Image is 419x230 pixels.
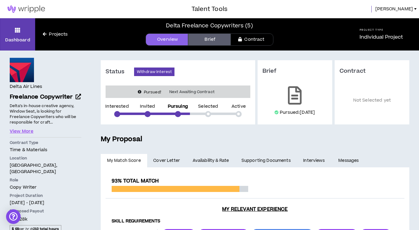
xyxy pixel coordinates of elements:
h5: Project Type [360,28,403,32]
p: Contract Type [10,140,81,145]
p: Location [10,155,81,161]
h3: Status [106,68,134,75]
h3: My Relevant Experience [106,206,404,212]
span: Next Awaiting Contract [166,89,218,95]
span: Cover Letter [153,157,180,164]
div: Open Intercom Messenger [6,209,21,224]
a: Freelance Copywriter [10,93,81,102]
p: Proposed Payout [10,208,81,214]
p: Pursued: [DATE] [280,110,315,116]
p: [GEOGRAPHIC_DATA], [GEOGRAPHIC_DATA] [10,162,81,175]
a: Interviews [297,154,332,167]
a: Projects [35,31,75,38]
a: Overview [146,33,188,46]
a: Supporting Documents [235,154,297,167]
p: Delta’s in-house creative agency, Window Seat, is looking for Freelance Copywriters who will be r... [10,103,81,126]
p: Not Selected yet [340,84,404,117]
p: Interested [105,104,129,109]
a: My Match Score [101,154,147,167]
h5: My Proposal [101,134,409,145]
h4: Delta Air Lines [10,83,42,90]
p: Role [10,177,81,183]
span: 93% Total Match [112,177,159,185]
p: Individual Project [360,33,403,41]
p: Dashboard [5,37,30,43]
p: Invited [140,104,155,109]
a: Contract [231,33,273,46]
button: Withdraw Interest [134,68,174,76]
p: [DATE] - [DATE] [10,200,81,206]
div: Delta Freelance Copywriters (5) [166,22,253,30]
span: Copy Writer [10,184,37,190]
span: Freelance Copywriter [10,93,73,101]
span: [PERSON_NAME] [375,6,413,12]
button: View More [10,128,33,135]
p: Time & Materials [10,147,81,153]
h3: Talent Tools [191,5,228,14]
span: $14.28k [10,215,27,223]
p: Active [231,104,246,109]
h3: Brief [262,68,327,75]
a: Messages [332,154,367,167]
a: Availability & Rate [186,154,235,167]
h4: Skill Requirements [112,218,398,224]
i: Pursued! [144,89,161,95]
a: Brief [188,33,231,46]
p: Project Duration [10,193,81,198]
h3: Contract [340,68,404,75]
p: Selected [198,104,218,109]
p: Pursuing [168,104,188,109]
